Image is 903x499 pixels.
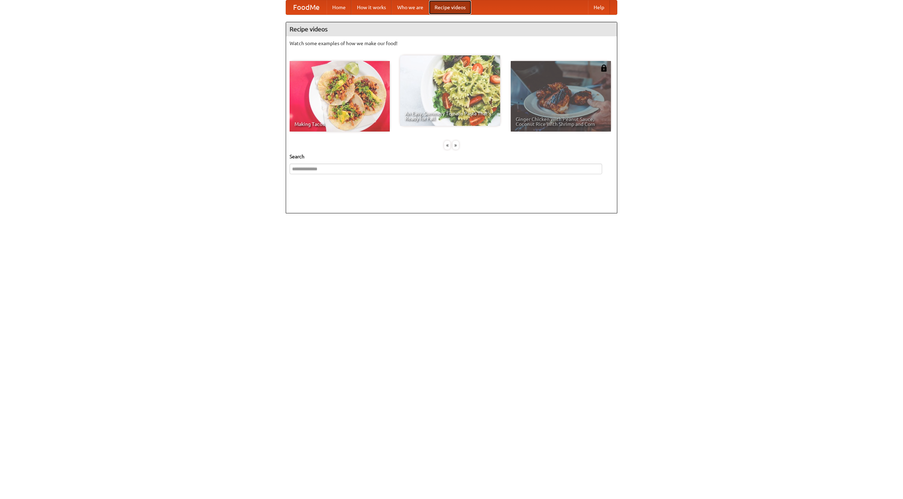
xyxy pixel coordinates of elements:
p: Watch some examples of how we make our food! [290,40,613,47]
h5: Search [290,153,613,160]
a: An Easy, Summery Tomato Pasta That's Ready for Fall [400,55,500,126]
a: Help [588,0,610,14]
a: Home [327,0,351,14]
a: How it works [351,0,392,14]
div: » [453,141,459,150]
span: An Easy, Summery Tomato Pasta That's Ready for Fall [405,111,495,121]
a: Making Tacos [290,61,390,132]
a: Recipe videos [429,0,471,14]
h4: Recipe videos [286,22,617,36]
a: Who we are [392,0,429,14]
img: 483408.png [600,65,607,72]
span: Making Tacos [295,122,385,127]
div: « [444,141,450,150]
a: FoodMe [286,0,327,14]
